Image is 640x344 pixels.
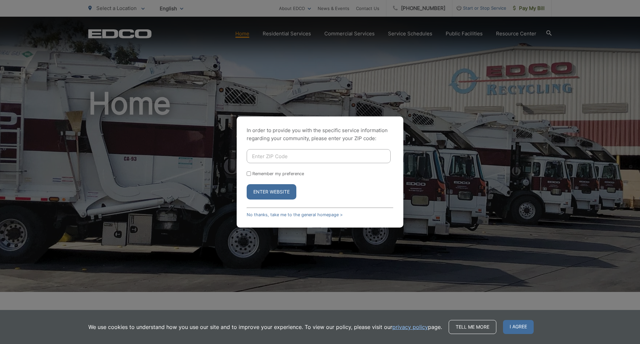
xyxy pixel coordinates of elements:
a: privacy policy [392,323,428,331]
a: Tell me more [449,320,496,334]
a: No thanks, take me to the general homepage > [247,212,343,217]
input: Enter ZIP Code [247,149,391,163]
span: I agree [503,320,534,334]
p: We use cookies to understand how you use our site and to improve your experience. To view our pol... [88,323,442,331]
label: Remember my preference [252,171,304,176]
button: Enter Website [247,184,296,200]
p: In order to provide you with the specific service information regarding your community, please en... [247,126,393,142]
